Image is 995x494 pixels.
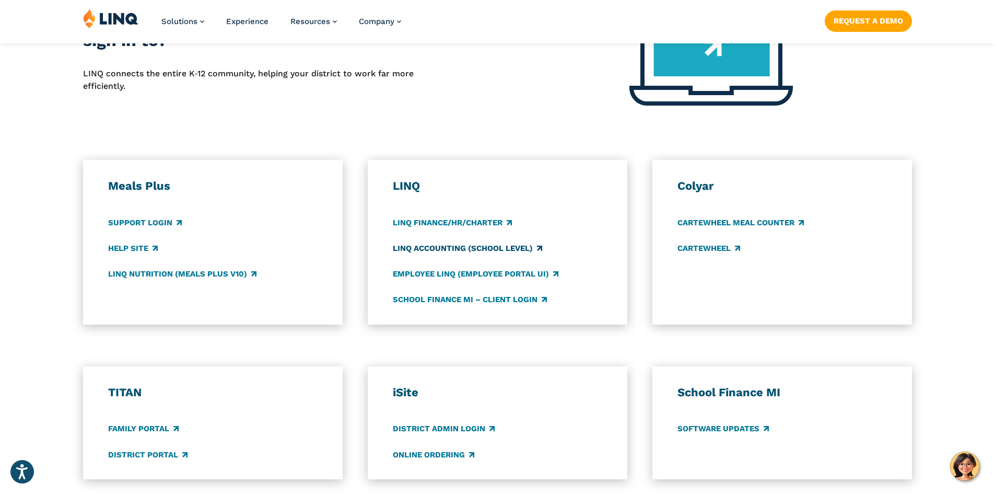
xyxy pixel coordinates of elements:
h3: Meals Plus [108,179,318,193]
a: Resources [290,17,337,26]
a: Help Site [108,243,158,254]
a: LINQ Accounting (school level) [393,243,542,254]
p: LINQ connects the entire K‑12 community, helping your district to work far more efficiently. [83,67,414,93]
button: Hello, have a question? Let’s chat. [950,452,979,481]
span: Resources [290,17,330,26]
a: Family Portal [108,423,179,435]
h3: LINQ [393,179,603,193]
a: District Admin Login [393,423,495,435]
a: School Finance MI – Client Login [393,294,547,305]
a: District Portal [108,449,188,461]
a: Solutions [161,17,204,26]
a: Support Login [108,217,182,228]
a: Request a Demo [825,10,912,31]
span: Solutions [161,17,197,26]
span: Company [359,17,394,26]
a: Experience [226,17,268,26]
nav: Primary Navigation [161,8,401,43]
a: LINQ Finance/HR/Charter [393,217,512,228]
img: LINQ | K‑12 Software [83,8,138,28]
a: CARTEWHEEL [677,243,740,254]
h3: School Finance MI [677,385,887,400]
a: Employee LINQ (Employee Portal UI) [393,268,558,280]
nav: Button Navigation [825,8,912,31]
a: CARTEWHEEL Meal Counter [677,217,804,228]
h3: TITAN [108,385,318,400]
h3: Colyar [677,179,887,193]
a: Company [359,17,401,26]
a: Software Updates [677,423,769,435]
a: Online Ordering [393,449,474,461]
h3: iSite [393,385,603,400]
a: LINQ Nutrition (Meals Plus v10) [108,268,256,280]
